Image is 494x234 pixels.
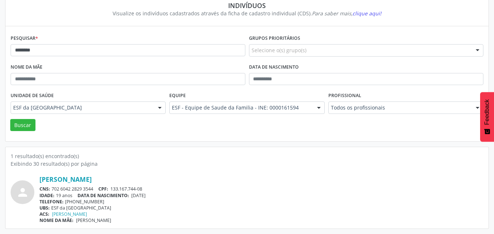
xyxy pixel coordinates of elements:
[169,90,186,101] label: Equipe
[249,33,300,44] label: Grupos prioritários
[39,175,92,183] a: [PERSON_NAME]
[11,62,42,73] label: Nome da mãe
[252,46,306,54] span: Selecione o(s) grupo(s)
[312,10,381,17] i: Para saber mais,
[11,160,483,168] div: Exibindo 30 resultado(s) por página
[16,186,29,199] i: person
[39,205,483,211] div: ESF da [GEOGRAPHIC_DATA]
[52,211,87,217] a: [PERSON_NAME]
[11,33,38,44] label: Pesquisar
[39,192,483,199] div: 19 anos
[39,186,50,192] span: CNS:
[11,90,54,101] label: Unidade de saúde
[39,199,483,205] div: [PHONE_NUMBER]
[328,90,361,101] label: Profissional
[484,99,490,125] span: Feedback
[39,211,49,217] span: ACS:
[39,199,64,205] span: TELEFONE:
[11,152,483,160] div: 1 resultado(s) encontrado(s)
[131,192,146,199] span: [DATE]
[16,1,478,9] div: Indivíduos
[16,9,478,17] div: Visualize os indivíduos cadastrados através da ficha de cadastro individual (CDS).
[331,104,468,111] span: Todos os profissionais
[39,217,73,223] span: NOME DA MÃE:
[110,186,142,192] span: 133.167.744-08
[352,10,381,17] span: clique aqui!
[76,217,111,223] span: [PERSON_NAME]
[10,119,35,131] button: Buscar
[39,205,50,211] span: UBS:
[78,192,129,199] span: DATA DE NASCIMENTO:
[480,92,494,142] button: Feedback - Mostrar pesquisa
[13,104,151,111] span: ESF da [GEOGRAPHIC_DATA]
[98,186,108,192] span: CPF:
[172,104,309,111] span: ESF - Equipe de Saude da Familia - INE: 0000161594
[39,186,483,192] div: 702 6042 2829 3544
[249,62,299,73] label: Data de nascimento
[39,192,54,199] span: IDADE:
